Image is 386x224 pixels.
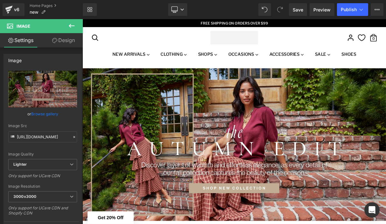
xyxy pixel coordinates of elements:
[17,24,30,29] span: Image
[33,41,91,53] a: New Arrivals
[258,3,271,16] button: Undo
[8,173,77,183] div: Only support for UCare CDN
[371,3,383,16] button: More
[232,41,287,53] a: Accessories
[8,124,77,128] div: Image Src
[363,17,376,30] a: 0
[13,5,21,14] div: v6
[293,6,303,13] span: Save
[274,3,286,16] button: Redo
[30,10,39,15] span: new
[290,41,320,53] a: Sale
[364,202,380,218] div: Open Intercom Messenger
[8,206,77,220] div: Only support for UCare CDN and Shopify CDN
[83,3,97,16] a: New Library
[363,23,376,27] span: 0
[3,3,25,16] a: v6
[324,41,352,53] a: Shoes
[13,194,36,199] b: 3000x3000
[8,184,77,189] div: Image Resolution
[13,162,27,167] b: Lighter
[8,54,22,63] div: Image
[350,19,359,28] a: Wishlist
[142,41,177,53] a: Shops
[180,41,229,53] a: Occasions
[10,17,22,30] a: Search
[8,131,77,142] input: Link
[8,152,77,156] div: Image Quality
[31,108,58,119] a: Browse gallery
[337,3,368,16] button: Publish
[43,33,84,47] a: Design
[313,6,331,13] span: Preview
[310,3,334,16] a: Preview
[30,3,83,8] a: Home Pages
[341,7,357,12] span: Publish
[8,111,77,117] div: or
[95,41,139,53] a: Clothing
[334,17,347,30] a: Account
